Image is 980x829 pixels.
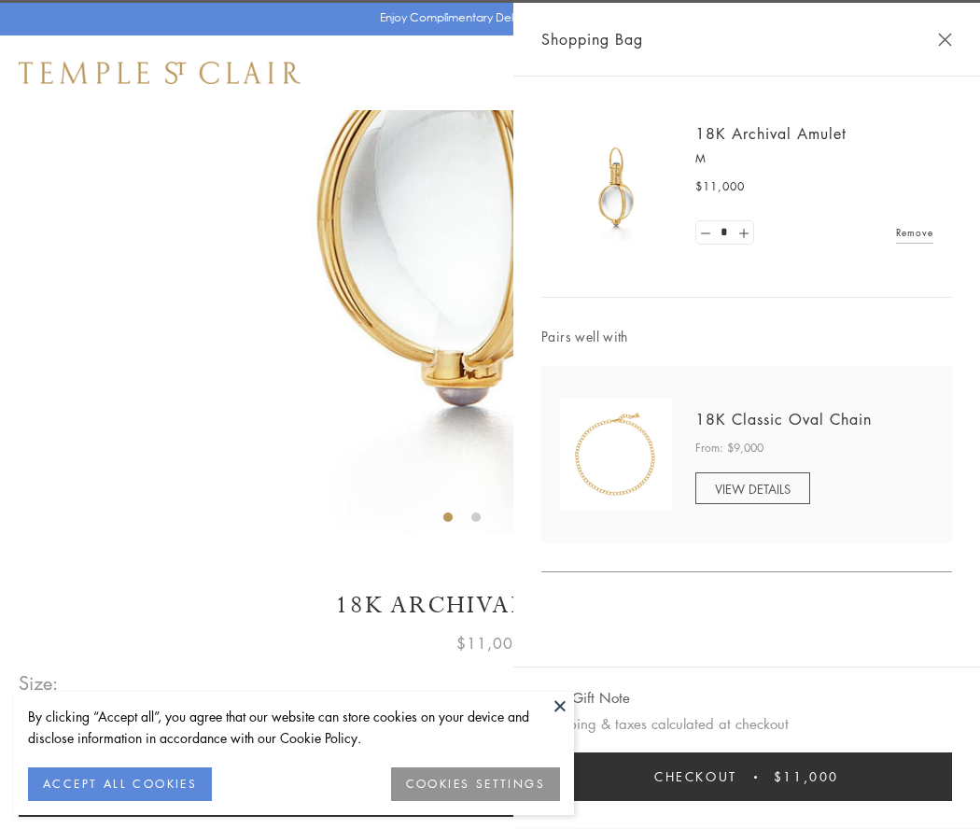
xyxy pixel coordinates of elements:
[456,631,524,655] span: $11,000
[541,27,643,51] span: Shopping Bag
[19,62,301,84] img: Temple St. Clair
[391,767,560,801] button: COOKIES SETTINGS
[560,131,672,243] img: 18K Archival Amulet
[28,767,212,801] button: ACCEPT ALL COOKIES
[560,399,672,511] img: N88865-OV18
[541,326,952,347] span: Pairs well with
[28,706,560,749] div: By clicking “Accept all”, you agree that our website can store cookies on your device and disclos...
[541,686,630,710] button: Add Gift Note
[19,589,961,622] h1: 18K Archival Amulet
[695,149,933,168] p: M
[774,766,839,787] span: $11,000
[695,177,745,196] span: $11,000
[715,480,791,498] span: VIEW DETAILS
[695,123,847,144] a: 18K Archival Amulet
[541,712,952,736] p: Shipping & taxes calculated at checkout
[541,752,952,801] button: Checkout $11,000
[896,222,933,243] a: Remove
[695,439,763,457] span: From: $9,000
[938,33,952,47] button: Close Shopping Bag
[734,221,752,245] a: Set quantity to 2
[695,472,810,504] a: VIEW DETAILS
[696,221,715,245] a: Set quantity to 0
[654,766,737,787] span: Checkout
[19,667,60,698] span: Size:
[695,409,872,429] a: 18K Classic Oval Chain
[380,8,592,27] p: Enjoy Complimentary Delivery & Returns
